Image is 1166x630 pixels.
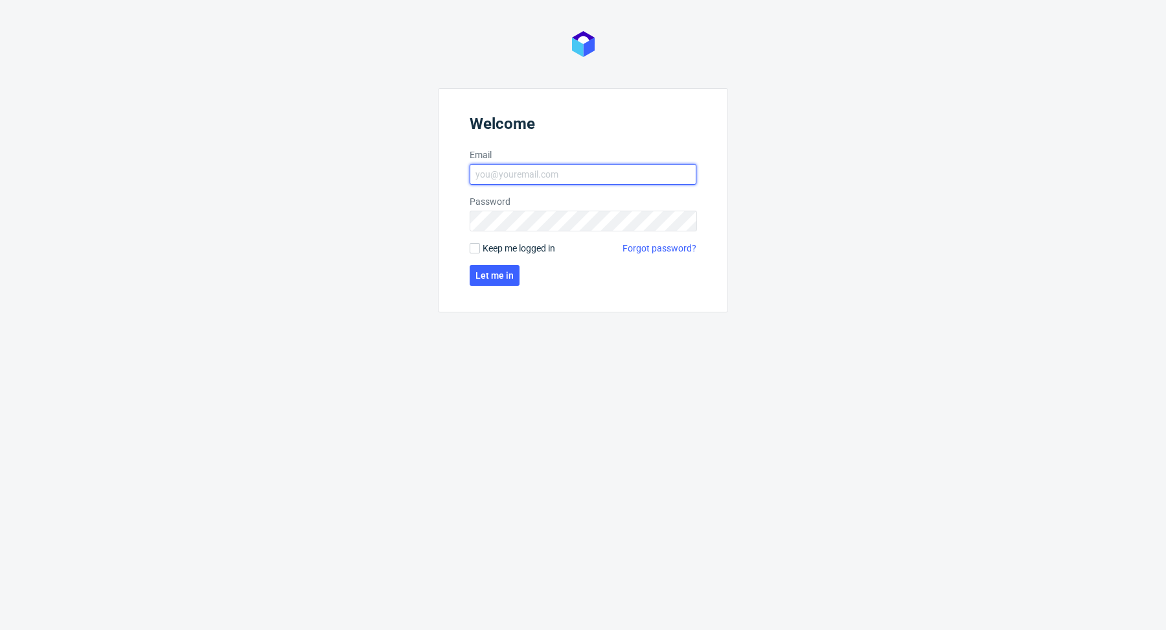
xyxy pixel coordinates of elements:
[470,265,520,286] button: Let me in
[470,115,696,138] header: Welcome
[470,164,696,185] input: you@youremail.com
[470,195,696,208] label: Password
[475,271,514,280] span: Let me in
[470,148,696,161] label: Email
[483,242,555,255] span: Keep me logged in
[623,242,696,255] a: Forgot password?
